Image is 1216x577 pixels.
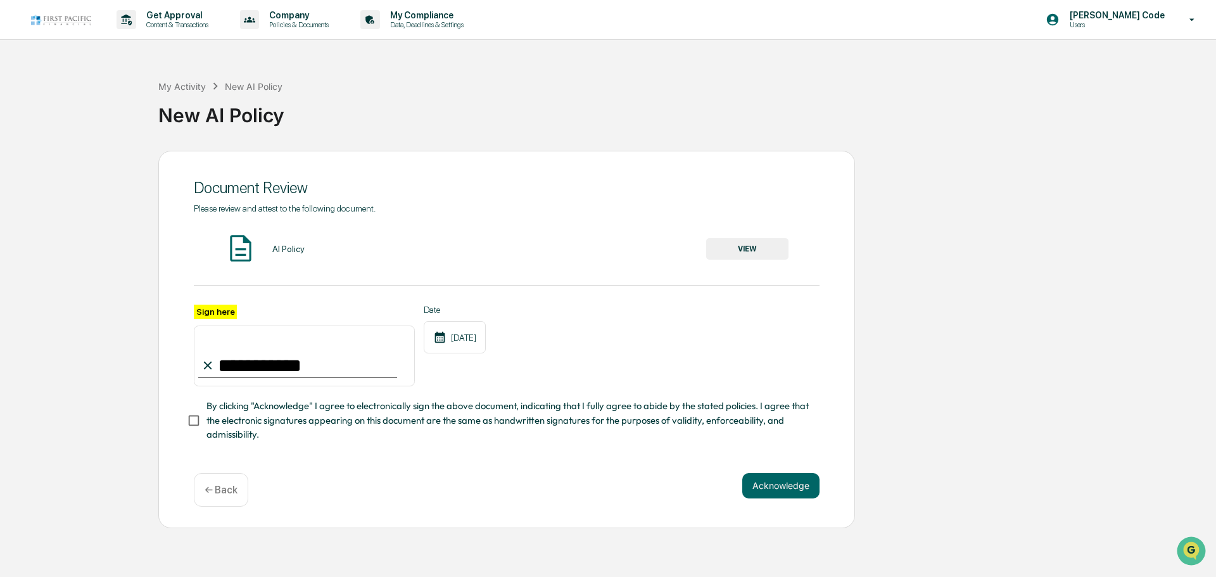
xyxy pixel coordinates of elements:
[380,20,470,29] p: Data, Deadlines & Settings
[43,110,160,120] div: We're available if you need us!
[424,321,486,353] div: [DATE]
[13,185,23,195] div: 🔎
[206,399,809,441] span: By clicking "Acknowledge" I agree to electronically sign the above document, indicating that I fu...
[136,20,215,29] p: Content & Transactions
[225,81,282,92] div: New AI Policy
[424,305,486,315] label: Date
[225,232,256,264] img: Document Icon
[33,58,209,71] input: Clear
[380,10,470,20] p: My Compliance
[194,305,237,319] label: Sign here
[1060,10,1171,20] p: [PERSON_NAME] Code
[8,155,87,177] a: 🖐️Preclearance
[25,184,80,196] span: Data Lookup
[136,10,215,20] p: Get Approval
[1060,20,1171,29] p: Users
[706,238,788,260] button: VIEW
[158,81,206,92] div: My Activity
[126,215,153,224] span: Pylon
[1175,535,1210,569] iframe: Open customer support
[104,160,157,172] span: Attestations
[259,10,335,20] p: Company
[158,94,1210,127] div: New AI Policy
[25,160,82,172] span: Preclearance
[87,155,162,177] a: 🗄️Attestations
[89,214,153,224] a: Powered byPylon
[92,161,102,171] div: 🗄️
[194,203,376,213] span: Please review and attest to the following document.
[43,97,208,110] div: Start new chat
[30,14,91,26] img: logo
[13,161,23,171] div: 🖐️
[259,20,335,29] p: Policies & Documents
[205,484,237,496] p: ← Back
[13,27,231,47] p: How can we help?
[215,101,231,116] button: Start new chat
[272,244,305,254] div: AI Policy
[742,473,820,498] button: Acknowledge
[8,179,85,201] a: 🔎Data Lookup
[194,179,820,197] div: Document Review
[13,97,35,120] img: 1746055101610-c473b297-6a78-478c-a979-82029cc54cd1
